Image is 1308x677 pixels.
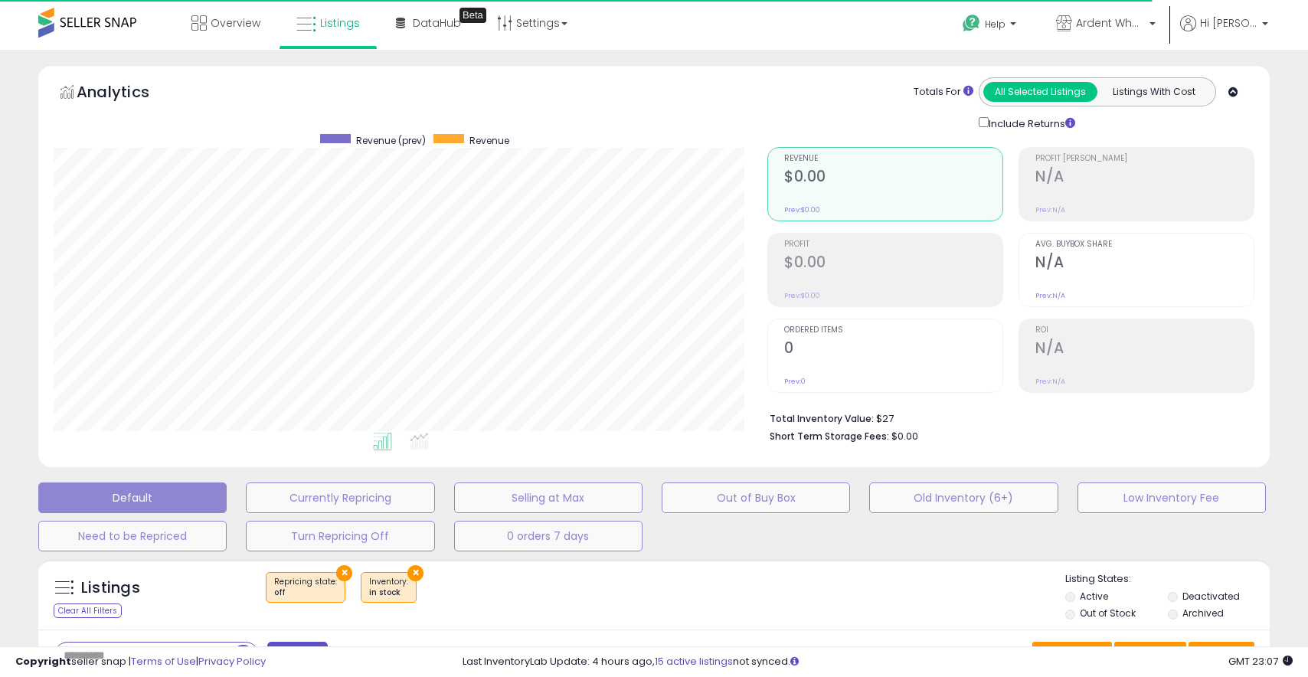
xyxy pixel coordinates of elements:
h2: $0.00 [784,168,1002,188]
h2: N/A [1035,253,1254,274]
span: Revenue [784,155,1002,163]
button: 0 orders 7 days [454,521,643,551]
h2: $0.00 [784,253,1002,274]
span: ROI [1035,326,1254,335]
button: Default [38,482,227,513]
h2: 0 [784,339,1002,360]
b: Total Inventory Value: [770,412,874,425]
span: $0.00 [891,429,918,443]
button: Need to be Repriced [38,521,227,551]
button: Turn Repricing Off [246,521,434,551]
a: Hi [PERSON_NAME] [1180,15,1268,50]
b: Short Term Storage Fees: [770,430,889,443]
h2: N/A [1035,339,1254,360]
button: Listings With Cost [1097,82,1211,102]
small: Prev: N/A [1035,291,1065,300]
h2: N/A [1035,168,1254,188]
div: Totals For [914,85,973,100]
button: Currently Repricing [246,482,434,513]
small: Prev: N/A [1035,205,1065,214]
span: Revenue (prev) [356,134,426,147]
button: Selling at Max [454,482,643,513]
span: Profit [784,240,1002,249]
div: Include Returns [967,114,1094,132]
span: Help [985,18,1006,31]
button: Out of Buy Box [662,482,850,513]
span: Hi [PERSON_NAME] [1200,15,1257,31]
span: Revenue [469,134,509,147]
strong: Copyright [15,654,71,669]
span: Listings [320,15,360,31]
button: Low Inventory Fee [1077,482,1266,513]
div: seller snap | | [15,655,266,669]
span: Profit [PERSON_NAME] [1035,155,1254,163]
small: Prev: $0.00 [784,205,820,214]
small: Prev: 0 [784,377,806,386]
button: All Selected Listings [983,82,1097,102]
span: Ordered Items [784,326,1002,335]
small: Prev: N/A [1035,377,1065,386]
h5: Analytics [77,81,179,106]
span: Overview [211,15,260,31]
span: Avg. Buybox Share [1035,240,1254,249]
button: Old Inventory (6+) [869,482,1058,513]
span: Ardent Wholesale [1076,15,1145,31]
div: Tooltip anchor [459,8,486,23]
small: Prev: $0.00 [784,291,820,300]
a: Help [950,2,1032,50]
li: $27 [770,408,1243,427]
span: DataHub [413,15,461,31]
i: Get Help [962,14,981,33]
